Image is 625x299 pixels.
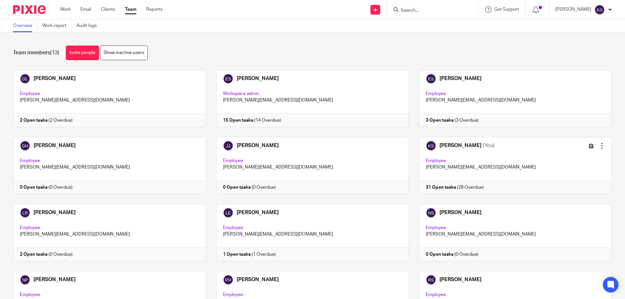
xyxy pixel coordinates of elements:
a: Email [80,6,91,13]
span: (13) [50,50,59,55]
a: Show inactive users [100,46,148,60]
a: Audit logs [76,20,102,32]
input: Search [400,8,459,14]
a: Team [125,6,136,13]
h1: Team members [13,49,59,56]
a: Overview [13,20,37,32]
p: [PERSON_NAME] [555,6,591,13]
a: Work [60,6,71,13]
a: Work report [42,20,72,32]
a: Reports [146,6,162,13]
span: Get Support [494,7,519,12]
img: svg%3E [594,5,605,15]
a: Invite people [66,46,99,60]
img: Pixie [13,5,46,14]
a: Clients [101,6,115,13]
